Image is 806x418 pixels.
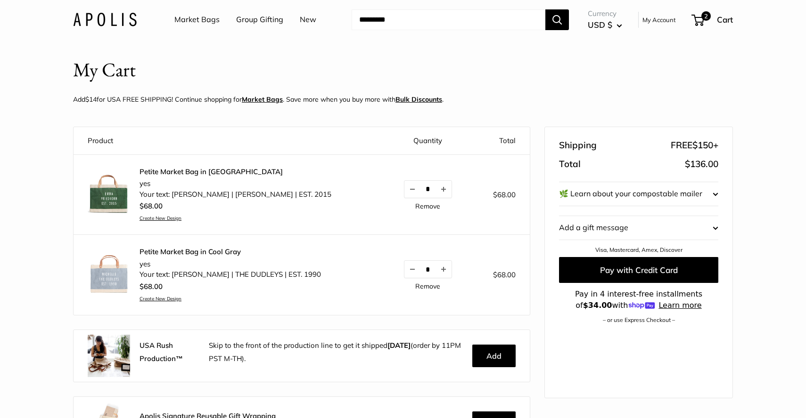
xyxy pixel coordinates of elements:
span: $68.00 [493,270,516,279]
button: Increase quantity by 1 [436,261,452,278]
a: Group Gifting [236,13,283,27]
a: Remove [415,283,440,289]
th: Product [74,127,384,155]
input: Quantity [420,185,436,193]
button: Add a gift message [559,216,718,240]
img: rush.jpg [88,335,130,377]
strong: USA Rush Production™ [140,341,183,363]
li: Your text: [PERSON_NAME] | [PERSON_NAME] | EST. 2015 [140,189,331,200]
a: Visa, Mastercard, Amex, Discover [595,246,683,253]
span: $14 [85,95,97,104]
iframe: PayPal-paypal [559,339,718,365]
th: Quantity [384,127,471,155]
span: $68.00 [493,190,516,199]
b: [DATE] [387,341,411,350]
span: Cart [717,15,733,24]
img: Apolis [73,13,137,26]
input: Search... [352,9,545,30]
span: 2 [701,11,711,21]
a: New [300,13,316,27]
span: $150 [692,139,713,151]
li: yes [140,259,321,270]
a: Create New Design [140,215,331,221]
a: Remove [415,203,440,209]
li: Your text: [PERSON_NAME] | THE DUDLEYS | EST. 1990 [140,269,321,280]
a: Market Bags [242,95,283,104]
th: Total [472,127,530,155]
a: – or use Express Checkout – [603,316,675,323]
p: Skip to the front of the production line to get it shipped (order by 11PM PST M-TH). [209,339,465,365]
a: Petite Market Bag in Cool Gray [140,247,321,257]
span: Currency [588,7,622,20]
img: Petite Market Bag in Field Green [88,172,130,215]
a: Market Bags [174,13,220,27]
span: $68.00 [140,282,163,291]
span: Total [559,156,581,173]
u: Bulk Discounts [395,95,442,104]
span: $68.00 [140,201,163,210]
span: $136.00 [685,158,718,169]
span: FREE + [671,137,718,154]
button: Decrease quantity by 1 [404,261,420,278]
p: Add for USA FREE SHIPPING! Continue shopping for . Save more when you buy more with . [73,93,444,105]
h1: My Cart [73,56,136,84]
a: My Account [642,14,676,25]
button: 🌿 Learn about your compostable mailer [559,182,718,206]
button: Pay with Credit Card [559,257,718,283]
button: Add [472,345,516,367]
button: Search [545,9,569,30]
a: Create New Design [140,296,321,302]
span: USD $ [588,20,612,30]
button: Increase quantity by 1 [436,181,452,198]
button: USD $ [588,17,622,32]
a: Petite Market Bag in [GEOGRAPHIC_DATA] [140,167,331,177]
button: Decrease quantity by 1 [404,181,420,198]
input: Quantity [420,265,436,273]
li: yes [140,178,331,189]
span: Shipping [559,137,597,154]
a: 2 Cart [692,12,733,27]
